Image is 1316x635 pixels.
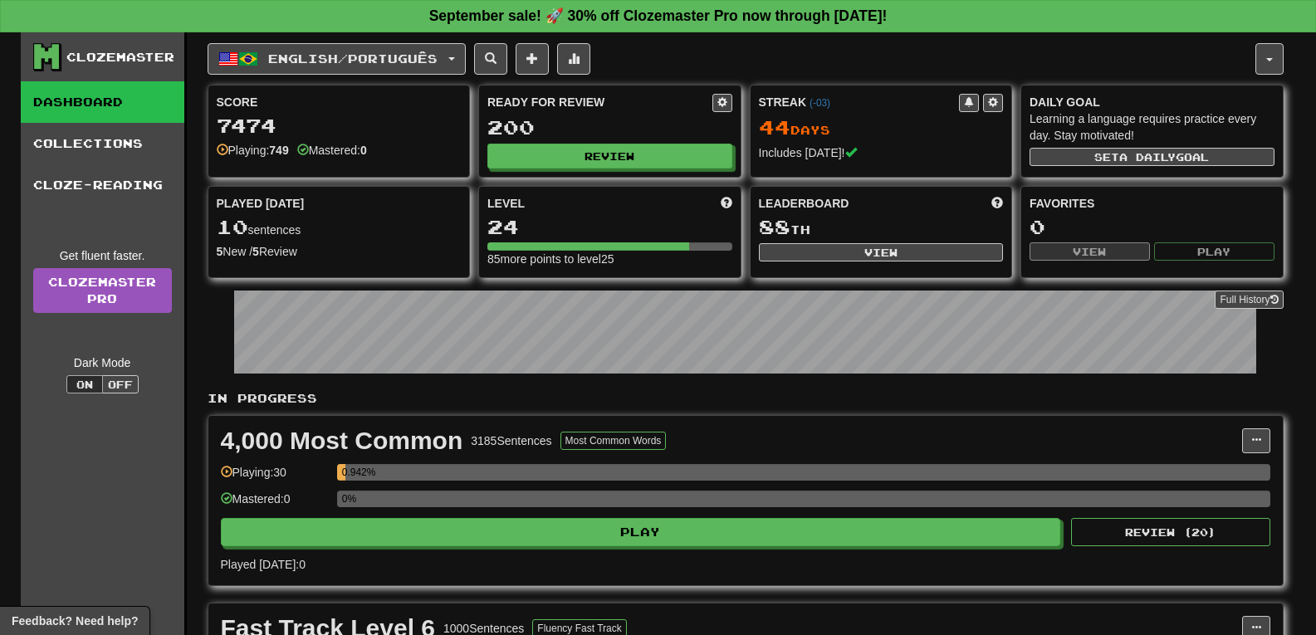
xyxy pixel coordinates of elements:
[487,144,732,169] button: Review
[208,390,1284,407] p: In Progress
[33,354,172,371] div: Dark Mode
[1030,217,1274,237] div: 0
[1071,518,1270,546] button: Review (20)
[474,43,507,75] button: Search sentences
[487,195,525,212] span: Level
[1119,151,1176,163] span: a daily
[487,117,732,138] div: 200
[991,195,1003,212] span: This week in points, UTC
[1030,94,1274,110] div: Daily Goal
[487,251,732,267] div: 85 more points to level 25
[557,43,590,75] button: More stats
[1030,110,1274,144] div: Learning a language requires practice every day. Stay motivated!
[221,558,306,571] span: Played [DATE]: 0
[429,7,888,24] strong: September sale! 🚀 30% off Clozemaster Pro now through [DATE]!
[297,142,367,159] div: Mastered:
[221,518,1061,546] button: Play
[221,491,329,518] div: Mastered: 0
[12,613,138,629] span: Open feedback widget
[759,115,790,139] span: 44
[759,195,849,212] span: Leaderboard
[342,464,345,481] div: 0.942%
[217,195,305,212] span: Played [DATE]
[221,428,463,453] div: 4,000 Most Common
[217,245,223,258] strong: 5
[217,94,462,110] div: Score
[560,432,667,450] button: Most Common Words
[217,215,248,238] span: 10
[759,144,1004,161] div: Includes [DATE]!
[1030,242,1150,261] button: View
[487,217,732,237] div: 24
[516,43,549,75] button: Add sentence to collection
[221,464,329,491] div: Playing: 30
[33,247,172,264] div: Get fluent faster.
[217,243,462,260] div: New / Review
[217,115,462,136] div: 7474
[33,268,172,313] a: ClozemasterPro
[759,215,790,238] span: 88
[252,245,259,258] strong: 5
[1154,242,1274,261] button: Play
[759,94,960,110] div: Streak
[66,49,174,66] div: Clozemaster
[208,43,466,75] button: English/Português
[759,117,1004,139] div: Day s
[487,94,712,110] div: Ready for Review
[217,217,462,238] div: sentences
[471,432,551,449] div: 3185 Sentences
[759,243,1004,261] button: View
[1215,291,1283,309] button: Full History
[759,217,1004,238] div: th
[66,375,103,393] button: On
[21,123,184,164] a: Collections
[721,195,732,212] span: Score more points to level up
[268,51,438,66] span: English / Português
[810,97,830,109] a: (-03)
[21,164,184,206] a: Cloze-Reading
[21,81,184,123] a: Dashboard
[269,144,288,157] strong: 749
[360,144,367,157] strong: 0
[102,375,139,393] button: Off
[1030,148,1274,166] button: Seta dailygoal
[1030,195,1274,212] div: Favorites
[217,142,289,159] div: Playing:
